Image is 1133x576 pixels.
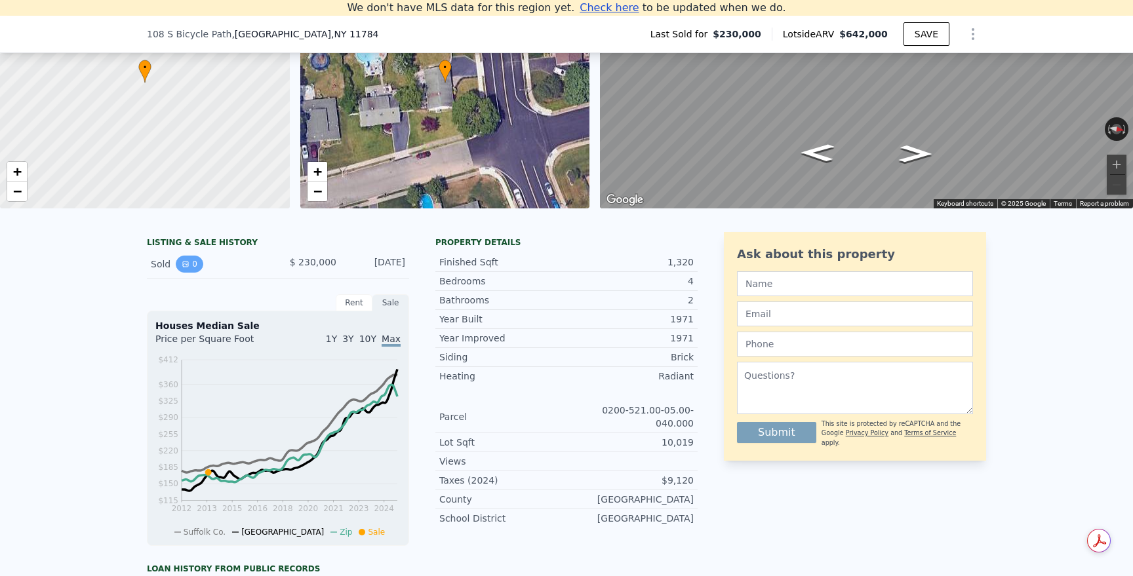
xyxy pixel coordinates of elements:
[138,60,151,83] div: •
[439,62,452,73] span: •
[580,1,639,14] span: Check here
[1001,200,1046,207] span: © 2025 Google
[566,436,694,449] div: 10,019
[323,504,344,513] tspan: 2021
[1107,155,1126,174] button: Zoom in
[737,301,973,326] input: Email
[1080,200,1129,207] a: Report a problem
[603,191,646,208] a: Open this area in Google Maps (opens a new window)
[566,294,694,307] div: 2
[151,256,268,273] div: Sold
[273,504,293,513] tspan: 2018
[904,429,956,436] a: Terms of Service
[650,28,713,41] span: Last Sold for
[439,275,566,288] div: Bedrooms
[231,28,378,41] span: , [GEOGRAPHIC_DATA]
[372,294,409,311] div: Sale
[566,370,694,383] div: Radiant
[822,419,973,448] div: This site is protected by reCAPTCHA and the Google and apply.
[359,334,376,344] span: 10Y
[1122,117,1129,141] button: Rotate clockwise
[839,29,888,39] span: $642,000
[158,355,178,364] tspan: $412
[158,479,178,488] tspan: $150
[247,504,268,513] tspan: 2016
[336,294,372,311] div: Rent
[566,351,694,364] div: Brick
[349,504,369,513] tspan: 2023
[1105,117,1112,141] button: Rotate counterclockwise
[326,334,337,344] span: 1Y
[439,351,566,364] div: Siding
[846,429,888,436] a: Privacy Policy
[331,29,378,39] span: , NY 11784
[904,22,949,46] button: SAVE
[197,504,217,513] tspan: 2013
[783,28,839,41] span: Lotside ARV
[313,163,321,180] span: +
[439,256,566,269] div: Finished Sqft
[713,28,761,41] span: $230,000
[960,21,986,47] button: Show Options
[138,62,151,73] span: •
[155,319,401,332] div: Houses Median Sale
[340,528,352,537] span: Zip
[184,528,226,537] span: Suffolk Co.
[172,504,192,513] tspan: 2012
[158,496,178,505] tspan: $115
[439,512,566,525] div: School District
[885,141,947,166] path: Go North, South Bicycle Path
[374,504,394,513] tspan: 2024
[937,199,993,208] button: Keyboard shortcuts
[439,410,566,423] div: Parcel
[566,493,694,506] div: [GEOGRAPHIC_DATA]
[308,162,327,182] a: Zoom in
[566,332,694,345] div: 1971
[439,60,452,83] div: •
[298,504,319,513] tspan: 2020
[1054,200,1072,207] a: Terms (opens in new tab)
[737,271,973,296] input: Name
[439,370,566,383] div: Heating
[1104,123,1129,136] button: Reset the view
[158,380,178,389] tspan: $360
[342,334,353,344] span: 3Y
[158,430,178,439] tspan: $255
[222,504,243,513] tspan: 2015
[737,332,973,356] input: Phone
[7,182,27,201] a: Zoom out
[290,257,336,267] span: $ 230,000
[737,245,973,263] div: Ask about this property
[158,396,178,406] tspan: $325
[158,413,178,422] tspan: $290
[158,463,178,472] tspan: $185
[566,256,694,269] div: 1,320
[347,256,405,273] div: [DATE]
[566,404,694,430] div: 0200-521.00-05.00-040.000
[13,163,22,180] span: +
[603,191,646,208] img: Google
[439,294,566,307] div: Bathrooms
[13,183,22,199] span: −
[158,446,178,455] tspan: $220
[241,528,324,537] span: [GEOGRAPHIC_DATA]
[566,474,694,487] div: $9,120
[439,313,566,326] div: Year Built
[566,313,694,326] div: 1971
[382,334,401,347] span: Max
[155,332,278,353] div: Price per Square Foot
[439,455,566,468] div: Views
[147,28,231,41] span: 108 S Bicycle Path
[147,237,409,250] div: LISTING & SALE HISTORY
[787,140,848,166] path: Go South, South Bicycle Path
[439,474,566,487] div: Taxes (2024)
[439,493,566,506] div: County
[147,564,409,574] div: Loan history from public records
[566,275,694,288] div: 4
[308,182,327,201] a: Zoom out
[7,162,27,182] a: Zoom in
[1107,175,1126,195] button: Zoom out
[439,332,566,345] div: Year Improved
[566,512,694,525] div: [GEOGRAPHIC_DATA]
[435,237,698,248] div: Property details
